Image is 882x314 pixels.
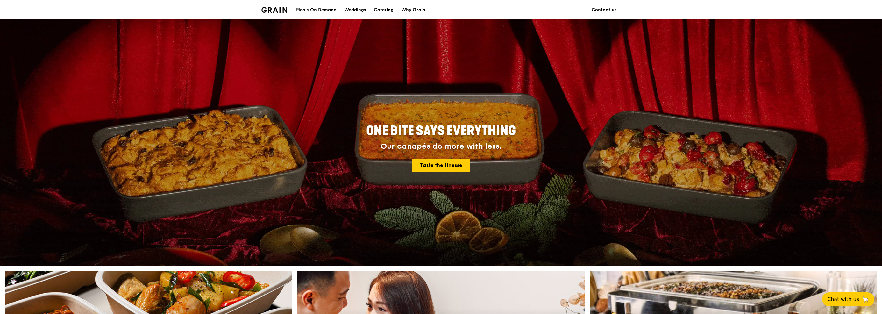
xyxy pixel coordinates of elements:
a: Why Grain [397,0,429,19]
a: Taste the finesse [412,159,470,172]
a: Weddings [340,0,370,19]
button: Chat with us🦙 [822,292,874,306]
img: Grain [261,7,287,13]
div: Meals On Demand [296,0,337,19]
a: Catering [370,0,397,19]
span: Chat with us [827,296,859,303]
span: 🦙 [862,296,869,303]
a: Contact us [588,0,621,19]
div: Why Grain [401,0,425,19]
span: ONE BITE SAYS EVERYTHING [366,123,516,139]
div: Weddings [344,0,366,19]
div: Our canapés do more with less. [326,142,556,151]
div: Catering [374,0,394,19]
